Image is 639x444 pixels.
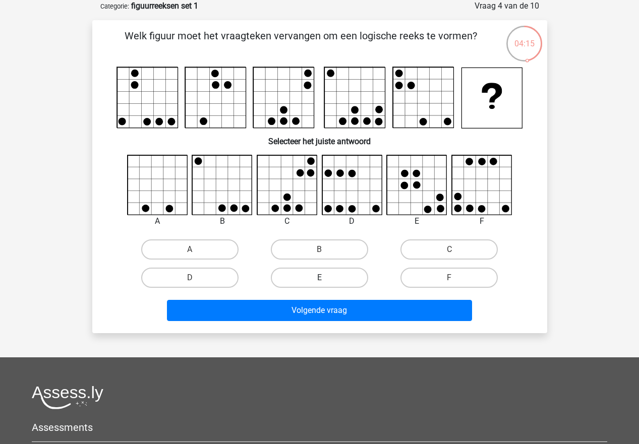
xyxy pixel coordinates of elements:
div: D [314,215,390,227]
img: Assessly logo [32,386,103,409]
div: C [249,215,325,227]
small: Categorie: [100,3,129,10]
label: C [400,239,498,260]
button: Volgende vraag [167,300,472,321]
div: B [184,215,260,227]
h5: Assessments [32,421,607,433]
p: Welk figuur moet het vraagteken vervangen om een logische reeks te vormen? [108,28,493,58]
strong: figuurreeksen set 1 [131,1,198,11]
label: A [141,239,239,260]
h6: Selecteer het juiste antwoord [108,129,531,146]
div: E [379,215,455,227]
div: A [120,215,196,227]
div: F [444,215,520,227]
label: B [271,239,368,260]
label: E [271,268,368,288]
div: 04:15 [505,25,543,50]
label: D [141,268,239,288]
label: F [400,268,498,288]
